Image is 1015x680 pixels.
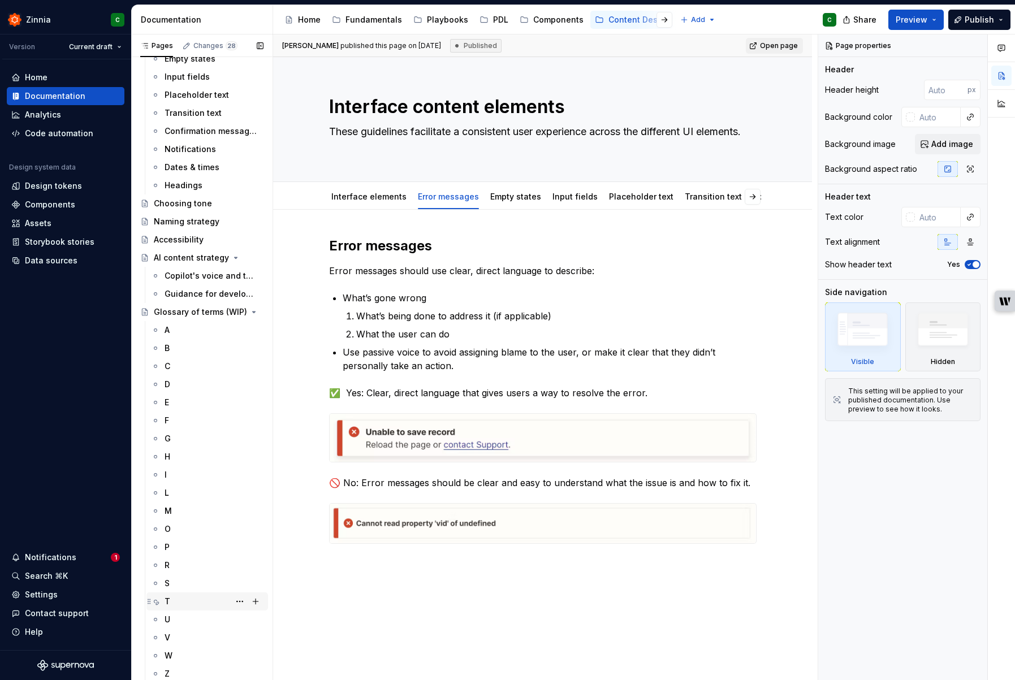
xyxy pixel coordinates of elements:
a: I [146,466,268,484]
button: Share [837,10,884,30]
div: Home [25,72,47,83]
div: Header height [825,84,879,96]
div: P [165,542,170,553]
a: Headings [146,176,268,194]
div: Empty states [165,53,215,64]
a: B [146,339,268,357]
a: Content Design [590,11,675,29]
span: published this page on [DATE] [282,41,441,50]
div: Input fields [548,184,602,208]
div: Fundamentals [345,14,402,25]
a: F [146,412,268,430]
div: Dates & times [165,162,219,173]
span: Share [853,14,876,25]
div: Design system data [9,163,76,172]
a: Placeholder text [146,86,268,104]
a: Empty states [146,50,268,68]
div: Header text [825,191,871,202]
button: Add image [915,134,981,154]
a: S [146,574,268,592]
textarea: These guidelines facilitate a consistent user experience across the different UI elements. [327,123,754,154]
p: Error messages should use clear, direct language to describe: [329,264,757,278]
div: C [115,15,120,24]
div: Placeholder text [604,184,678,208]
div: Error messages [413,184,483,208]
input: Auto [915,207,961,227]
a: Playbooks [409,11,473,29]
input: Auto [915,107,961,127]
span: Add image [931,138,973,150]
button: Notifications1 [7,548,124,566]
div: Hidden [931,357,955,366]
div: Notifications [25,552,76,563]
p: What’s being done to address it (if applicable) [356,309,757,323]
div: AI content strategy [154,252,229,263]
div: O [165,523,171,535]
a: G [146,430,268,448]
span: Publish [965,14,994,25]
a: Notifications [146,140,268,158]
a: V [146,629,268,647]
p: What the user can do [356,327,757,341]
div: R [165,560,170,571]
p: ✅ Yes: Clear, direct language that gives users a way to resolve the error. [329,386,757,400]
div: Placeholder text [165,89,229,101]
div: Assets [25,218,51,229]
div: Transition text [680,184,746,208]
a: Glossary of terms (WIP) [136,303,268,321]
div: Documentation [25,90,85,102]
a: O [146,520,268,538]
div: Choosing tone [154,198,212,209]
div: Pages [140,41,173,50]
a: Analytics [7,106,124,124]
div: Changes [193,41,237,50]
a: Guidance for developers [146,285,268,303]
div: Help [25,626,43,638]
a: Interface elements [331,192,407,201]
div: Playbooks [427,14,468,25]
a: Storybook stories [7,233,124,251]
div: Analytics [25,109,61,120]
a: PDL [475,11,513,29]
p: 🚫 No: Error messages should be clear and easy to understand what the issue is and how to fix it. [329,476,757,490]
div: B [165,343,170,354]
a: Assets [7,214,124,232]
div: Headings [165,180,202,191]
a: U [146,610,268,629]
a: Choosing tone [136,194,268,213]
div: U [165,614,170,625]
div: I [165,469,167,480]
div: Transition text [165,107,222,119]
img: 45b30344-6175-44f5-928b-e1fa7fb9357c.png [8,13,21,27]
a: Naming strategy [136,213,268,231]
div: H [165,451,170,462]
span: [PERSON_NAME] [282,41,339,50]
a: C [146,357,268,375]
div: Show header text [825,259,892,270]
a: Open page [746,38,803,54]
div: Copilot's voice and tone [165,270,258,281]
span: Add [691,15,705,24]
textarea: Interface content elements [327,93,754,120]
div: W [165,650,172,661]
div: Background color [825,111,892,123]
a: Input fields [552,192,598,201]
span: Open page [760,41,798,50]
button: Help [7,623,124,641]
div: F [165,415,169,426]
div: Search ⌘K [25,570,68,582]
a: Transition text [685,192,742,201]
div: Components [25,199,75,210]
button: Contact support [7,604,124,622]
div: Text alignment [825,236,880,248]
a: Documentation [7,87,124,105]
svg: Supernova Logo [37,660,94,671]
div: Background aspect ratio [825,163,917,175]
a: T [146,592,268,610]
a: Design tokens [7,177,124,195]
a: Empty states [490,192,541,201]
div: Notifications [165,144,216,155]
input: Auto [924,80,968,100]
div: Version [9,42,35,51]
div: Zinnia [26,14,51,25]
